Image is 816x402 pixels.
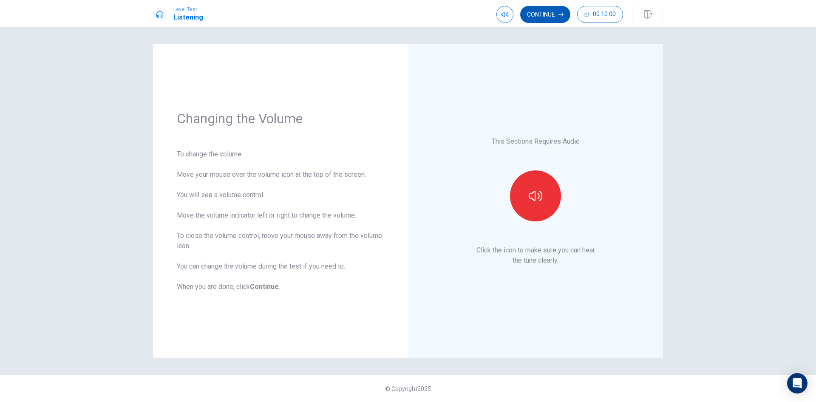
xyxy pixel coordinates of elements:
[476,245,595,266] p: Click the icon to make sure you can hear the tune clearly.
[177,110,384,127] h1: Changing the Volume
[385,385,431,392] span: © Copyright 2025
[787,373,807,394] div: Open Intercom Messenger
[173,12,203,23] h1: Listening
[593,11,616,18] span: 00:10:00
[492,136,580,147] p: This Sections Requires Audio
[250,283,279,291] b: Continue
[177,149,384,292] div: To change the volume: Move your mouse over the volume icon at the top of the screen. You will see...
[173,6,203,12] span: Level Test
[577,6,623,23] button: 00:10:00
[520,6,570,23] button: Continue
